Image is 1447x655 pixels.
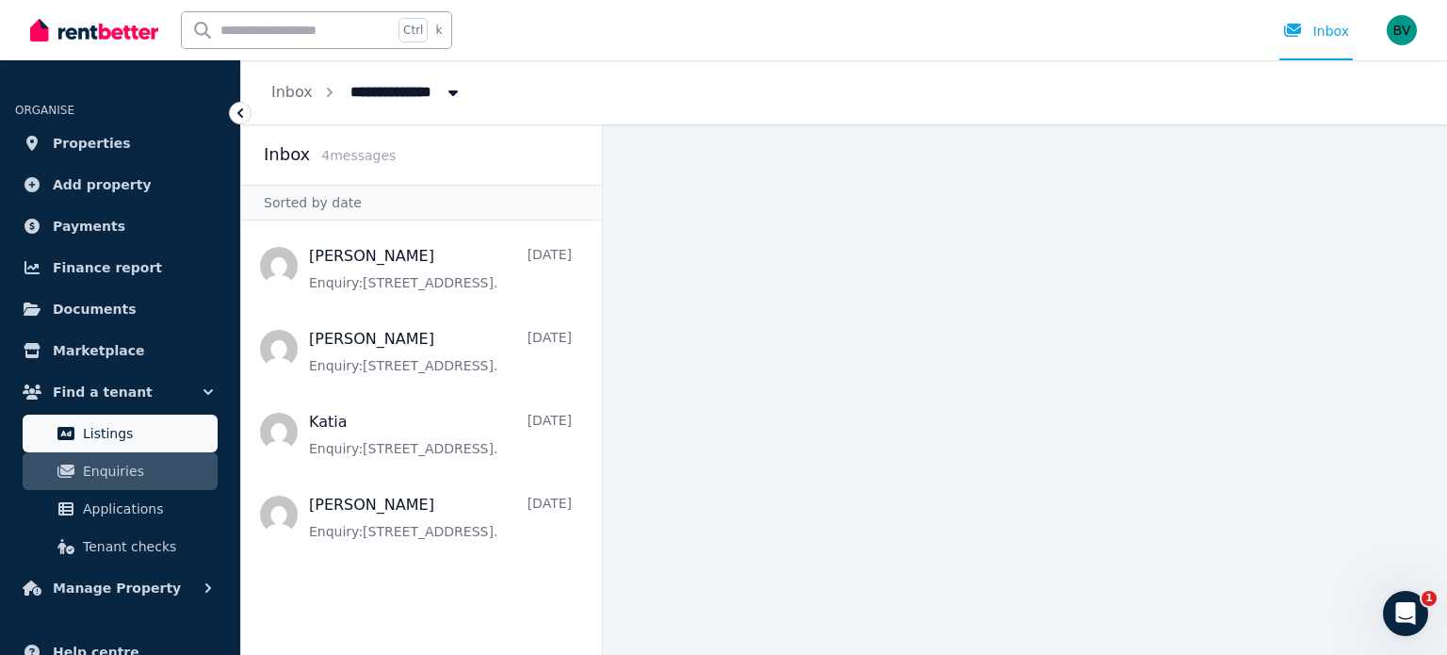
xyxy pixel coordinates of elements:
div: Inbox [1283,22,1349,41]
a: Payments [15,207,225,245]
button: Manage Property [15,569,225,607]
span: 1 [1422,591,1437,606]
a: Inbox [271,83,313,101]
a: Applications [23,490,218,528]
span: Listings [83,422,210,445]
a: Properties [15,124,225,162]
span: Tenant checks [83,535,210,558]
nav: Breadcrumb [241,60,493,124]
span: k [435,23,442,38]
span: Applications [83,498,210,520]
span: Manage Property [53,577,181,599]
a: Listings [23,415,218,452]
span: Ctrl [398,18,428,42]
span: Payments [53,215,125,237]
button: Find a tenant [15,373,225,411]
a: Add property [15,166,225,204]
a: Documents [15,290,225,328]
span: Find a tenant [53,381,153,403]
img: Benmon Mammen Varghese [1387,15,1417,45]
div: Sorted by date [241,185,602,221]
a: [PERSON_NAME][DATE]Enquiry:[STREET_ADDRESS]. [309,245,572,292]
h2: Inbox [264,141,310,168]
a: Marketplace [15,332,225,369]
a: Enquiries [23,452,218,490]
span: Properties [53,132,131,155]
span: Marketplace [53,339,144,362]
span: Add property [53,173,152,196]
a: Finance report [15,249,225,287]
img: RentBetter [30,16,158,44]
a: [PERSON_NAME][DATE]Enquiry:[STREET_ADDRESS]. [309,494,572,541]
a: Tenant checks [23,528,218,565]
a: Katia[DATE]Enquiry:[STREET_ADDRESS]. [309,411,572,458]
a: [PERSON_NAME][DATE]Enquiry:[STREET_ADDRESS]. [309,328,572,375]
span: Documents [53,298,137,320]
span: ORGANISE [15,104,74,117]
iframe: Intercom live chat [1383,591,1428,636]
span: 4 message s [321,148,396,163]
nav: Message list [241,221,602,655]
span: Finance report [53,256,162,279]
span: Enquiries [83,460,210,483]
